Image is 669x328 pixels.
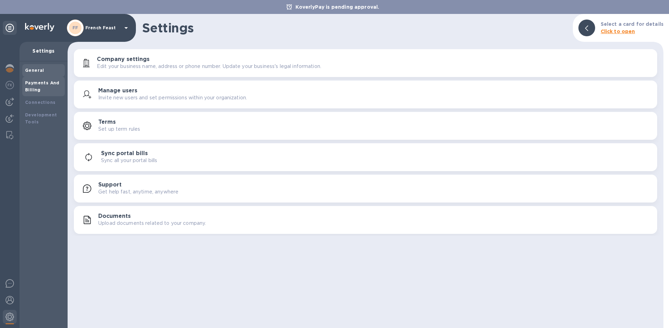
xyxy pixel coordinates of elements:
[601,21,663,27] b: Select a card for details
[98,220,206,227] p: Upload documents related to your company.
[98,213,131,220] h3: Documents
[72,25,78,30] b: FF
[101,157,157,164] p: Sync all your portal bills
[25,68,44,73] b: General
[142,21,567,35] h1: Settings
[98,125,140,133] p: Set up term rules
[101,150,148,157] h3: Sync portal bills
[74,112,657,140] button: TermsSet up term rules
[98,119,116,125] h3: Terms
[25,80,60,92] b: Payments And Billing
[25,112,57,124] b: Development Tools
[97,63,321,70] p: Edit your business name, address or phone number. Update your business's legal information.
[98,87,137,94] h3: Manage users
[74,49,657,77] button: Company settingsEdit your business name, address or phone number. Update your business's legal in...
[601,29,635,34] b: Click to open
[98,182,122,188] h3: Support
[6,81,14,89] img: Foreign exchange
[25,23,54,31] img: Logo
[98,188,178,196] p: Get help fast, anytime, anywhere
[74,81,657,108] button: Manage usersInvite new users and set permissions within your organization.
[292,3,383,10] p: KoverlyPay is pending approval.
[25,47,62,54] p: Settings
[74,175,657,203] button: SupportGet help fast, anytime, anywhere
[74,206,657,234] button: DocumentsUpload documents related to your company.
[74,143,657,171] button: Sync portal billsSync all your portal bills
[98,94,247,101] p: Invite new users and set permissions within your organization.
[3,21,17,35] div: Unpin categories
[97,56,149,63] h3: Company settings
[85,25,120,30] p: French Feast
[25,100,55,105] b: Connections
